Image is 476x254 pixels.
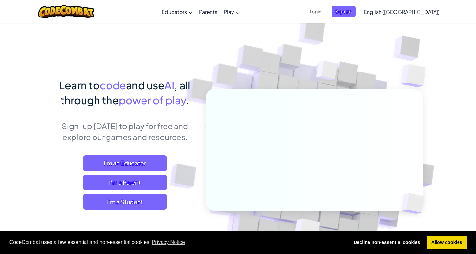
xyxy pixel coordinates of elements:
span: AI [164,79,174,92]
span: Play [224,8,234,15]
img: Overlap cubes [388,49,444,103]
span: Educators [162,8,187,15]
button: Sign Up [332,6,356,17]
a: I'm a Parent [83,175,167,190]
span: code [100,79,126,92]
span: English ([GEOGRAPHIC_DATA]) [364,8,440,15]
a: Educators [158,3,196,20]
span: . [186,94,189,106]
a: English ([GEOGRAPHIC_DATA]) [360,3,443,20]
a: deny cookies [349,236,425,249]
img: Overlap cubes [304,48,351,96]
img: CodeCombat logo [38,5,95,18]
span: and use [126,79,164,92]
a: learn more about cookies [151,237,186,247]
span: power of play [119,94,186,106]
img: Overlap cubes [391,180,439,227]
a: I'm an Educator [83,155,167,171]
a: Play [221,3,243,20]
a: Parents [196,3,221,20]
span: CodeCombat uses a few essential and non-essential cookies. [9,237,344,247]
button: I'm a Student [83,194,167,210]
p: Sign-up [DATE] to play for free and explore our games and resources. [53,120,196,142]
span: Learn to [59,79,100,92]
button: Login [306,6,325,17]
a: allow cookies [427,236,467,249]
